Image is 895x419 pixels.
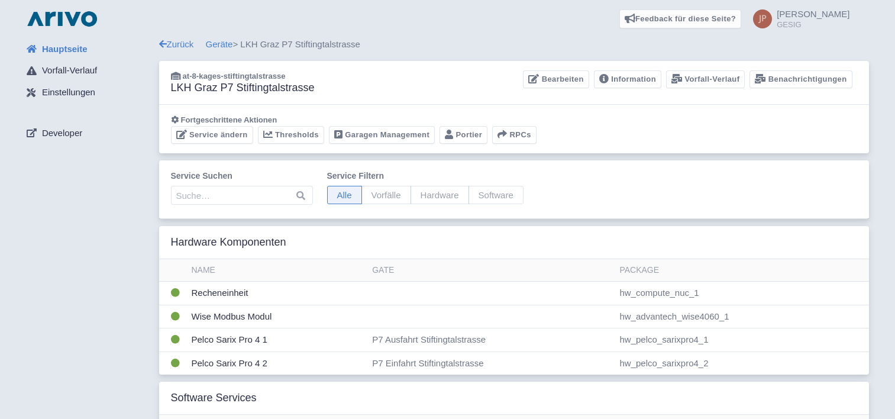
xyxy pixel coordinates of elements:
label: Service filtern [327,170,524,182]
td: hw_pelco_sarixpro4_1 [615,328,868,352]
td: hw_pelco_sarixpro4_2 [615,352,868,375]
span: Alle [327,186,362,204]
span: Software [468,186,524,204]
a: [PERSON_NAME] GESIG [746,9,849,28]
td: Pelco Sarix Pro 4 2 [187,352,368,375]
a: Vorfall-Verlauf [666,70,745,89]
span: Hardware [411,186,469,204]
a: Einstellungen [17,82,159,104]
td: hw_compute_nuc_1 [615,282,868,305]
a: Vorfall-Verlauf [17,60,159,82]
span: Developer [42,127,82,140]
a: Service ändern [171,126,253,144]
h3: LKH Graz P7 Stiftingtalstrasse [171,82,315,95]
span: Hauptseite [42,43,88,56]
a: Bearbeiten [523,70,589,89]
a: Geräte [206,39,233,49]
span: Einstellungen [42,86,95,99]
a: Developer [17,122,159,144]
td: P7 Einfahrt Stiftingtalstrasse [367,352,615,375]
a: Information [594,70,661,89]
span: at-8-kages-stiftingtalstrasse [183,72,286,80]
span: Vorfall-Verlauf [42,64,97,78]
span: [PERSON_NAME] [777,9,849,19]
button: RPCs [492,126,537,144]
td: hw_advantech_wise4060_1 [615,305,868,328]
a: Benachrichtigungen [749,70,852,89]
a: Hauptseite [17,38,159,60]
th: Package [615,259,868,282]
img: logo [24,9,100,28]
a: Garagen Management [329,126,435,144]
small: GESIG [777,21,849,28]
a: Zurück [159,39,194,49]
input: Suche… [171,186,313,205]
h3: Software Services [171,392,257,405]
span: Fortgeschrittene Aktionen [181,115,277,124]
th: Gate [367,259,615,282]
span: Vorfälle [361,186,411,204]
div: > LKH Graz P7 Stiftingtalstrasse [159,38,869,51]
a: Thresholds [258,126,324,144]
td: Recheneinheit [187,282,368,305]
a: Portier [440,126,487,144]
h3: Hardware Komponenten [171,236,286,249]
label: Service suchen [171,170,313,182]
th: Name [187,259,368,282]
td: P7 Ausfahrt Stiftingtalstrasse [367,328,615,352]
a: Feedback für diese Seite? [619,9,742,28]
td: Pelco Sarix Pro 4 1 [187,328,368,352]
td: Wise Modbus Modul [187,305,368,328]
